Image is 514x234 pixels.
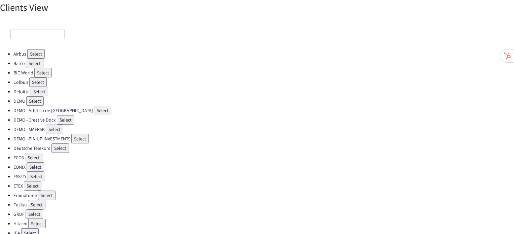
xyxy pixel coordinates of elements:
li: DEMO - MAERSK [13,125,514,134]
button: Select [26,96,44,106]
li: Hitachi [13,219,514,228]
button: Select [28,172,45,181]
li: ECO3 [13,153,514,162]
li: Barco [13,59,514,68]
li: Airbus [13,49,514,59]
button: Select [38,191,56,200]
button: Select [51,143,69,153]
li: Fujitsu [13,200,514,209]
button: Select [24,181,41,191]
button: Select [27,162,44,172]
button: Select [57,115,74,125]
li: DEMO [13,96,514,106]
button: Select [28,219,46,228]
button: Select [26,59,43,68]
li: BIC World [13,68,514,77]
li: ETEX [13,181,514,191]
li: Framatome [13,191,514,200]
li: DEMO - PIN UP INVESTMENTS [13,134,514,143]
button: Select [28,200,45,209]
li: EONIX [13,162,514,172]
li: DEMO - Atletico de [GEOGRAPHIC_DATA] [13,106,514,115]
button: Select [26,209,43,219]
button: Select [71,134,89,143]
li: Deloitte [13,87,514,96]
button: Select [29,77,47,87]
li: Colbun [13,77,514,87]
li: GRDF [13,209,514,219]
li: DEMO - Creative Dock [13,115,514,125]
iframe: Chat Widget [480,202,514,234]
button: Select [27,49,45,59]
button: Select [34,68,52,77]
button: Select [46,125,63,134]
button: Select [94,106,111,115]
li: Deutsche Telekom [13,143,514,153]
button: Select [25,153,42,162]
button: Select [31,87,48,96]
li: ESSITY [13,172,514,181]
